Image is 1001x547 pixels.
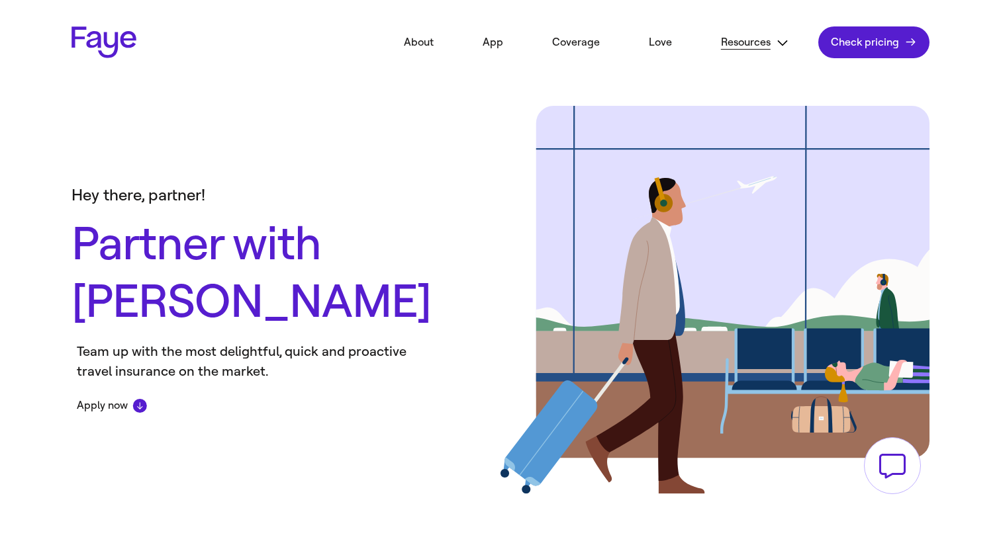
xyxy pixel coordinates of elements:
button: Chat Support [990,536,990,536]
h1: Partner with [PERSON_NAME] [71,216,485,331]
a: Faye Logo [71,26,136,58]
button: Apply now [77,398,147,413]
button: Resources [701,28,809,58]
a: About [384,28,453,57]
p: Hey there, partner! [71,185,485,205]
p: Team up with the most delightful, quick and proactive travel insurance on the market. [71,342,429,415]
a: App [463,28,523,57]
a: Love [629,28,692,57]
a: Check pricing [818,26,930,58]
a: Coverage [532,28,620,57]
